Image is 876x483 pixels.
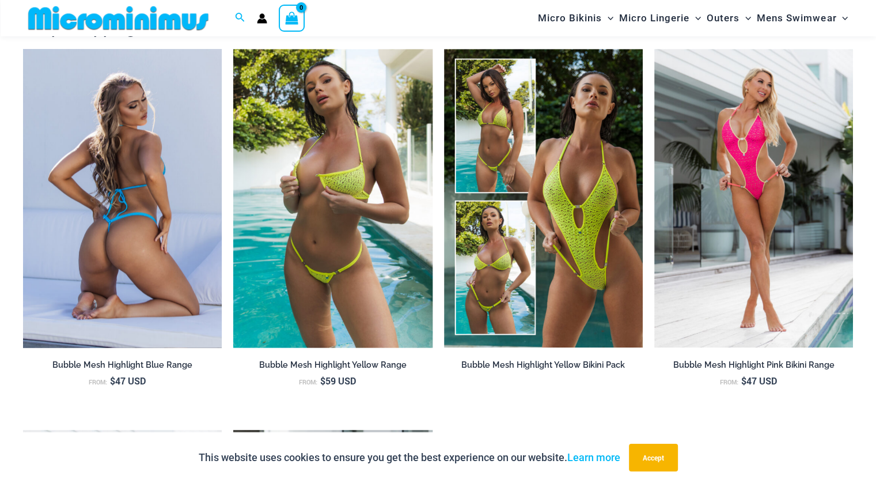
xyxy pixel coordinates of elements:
[533,2,853,35] nav: Site Navigation
[23,49,222,348] img: Bubble Mesh Highlight Blue 309 Tri Top 421 Micro 04
[704,3,754,33] a: OutersMenu ToggleMenu Toggle
[110,375,115,387] span: $
[602,3,613,33] span: Menu Toggle
[616,3,704,33] a: Micro LingerieMenu ToggleMenu Toggle
[654,360,853,371] h2: Bubble Mesh Highlight Pink Bikini Range
[567,451,620,463] a: Learn more
[654,49,853,348] img: Bubble Mesh Highlight Pink 819 One Piece 01
[707,3,740,33] span: Outers
[257,13,267,24] a: Account icon link
[444,360,643,371] h2: Bubble Mesh Highlight Yellow Bikini Pack
[233,360,432,375] a: Bubble Mesh Highlight Yellow Range
[757,3,836,33] span: Mens Swimwear
[741,375,746,387] span: $
[233,49,432,348] img: Bubble Mesh Highlight Yellow 323 Underwire Top 469 Thong 02
[444,360,643,375] a: Bubble Mesh Highlight Yellow Bikini Pack
[444,49,643,348] img: Bubble Mesh Ultimate (3)
[299,378,317,386] span: From:
[754,3,851,33] a: Mens SwimwearMenu ToggleMenu Toggle
[23,360,222,375] a: Bubble Mesh Highlight Blue Range
[233,360,432,371] h2: Bubble Mesh Highlight Yellow Range
[89,378,107,386] span: From:
[654,49,853,348] a: Bubble Mesh Highlight Pink 819 One Piece 01Bubble Mesh Highlight Pink 819 One Piece 03Bubble Mesh...
[233,49,432,348] a: Bubble Mesh Highlight Yellow 323 Underwire Top 469 Thong 02Bubble Mesh Highlight Yellow 323 Under...
[619,3,689,33] span: Micro Lingerie
[741,375,777,387] bdi: 47 USD
[629,444,678,471] button: Accept
[654,360,853,375] a: Bubble Mesh Highlight Pink Bikini Range
[199,449,620,466] p: This website uses cookies to ensure you get the best experience on our website.
[110,375,146,387] bdi: 47 USD
[235,11,245,25] a: Search icon link
[444,49,643,348] a: Bubble Mesh Ultimate (3)Bubble Mesh Highlight Yellow 309 Tri Top 469 Thong 05Bubble Mesh Highligh...
[320,375,356,387] bdi: 59 USD
[836,3,848,33] span: Menu Toggle
[279,5,305,31] a: View Shopping Cart, empty
[538,3,602,33] span: Micro Bikinis
[320,375,325,387] span: $
[23,360,222,371] h2: Bubble Mesh Highlight Blue Range
[740,3,751,33] span: Menu Toggle
[23,49,222,348] a: Bubble Mesh Highlight Blue 309 Tri Top 421 Micro 05Bubble Mesh Highlight Blue 309 Tri Top 421 Mic...
[720,378,738,386] span: From:
[689,3,701,33] span: Menu Toggle
[535,3,616,33] a: Micro BikinisMenu ToggleMenu Toggle
[24,5,213,31] img: MM SHOP LOGO FLAT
